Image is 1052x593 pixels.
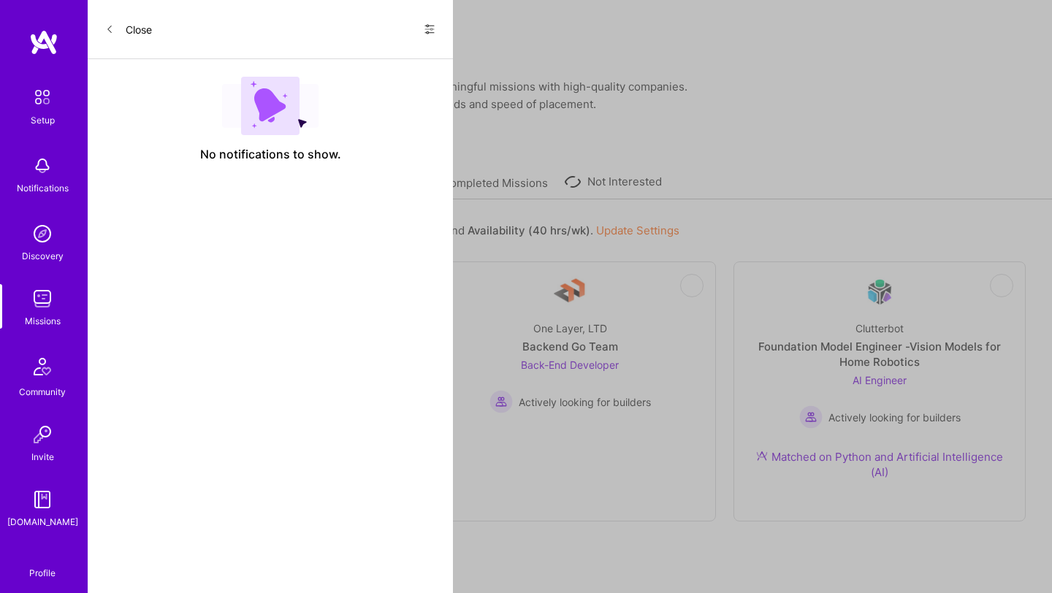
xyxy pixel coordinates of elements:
[200,147,341,162] span: No notifications to show.
[28,151,57,180] img: bell
[27,82,58,112] img: setup
[22,248,64,264] div: Discovery
[25,349,60,384] img: Community
[28,284,57,313] img: teamwork
[28,485,57,514] img: guide book
[105,18,152,41] button: Close
[19,384,66,399] div: Community
[25,313,61,329] div: Missions
[24,550,61,579] a: Profile
[31,449,54,464] div: Invite
[29,29,58,56] img: logo
[17,180,69,196] div: Notifications
[7,514,78,529] div: [DOMAIN_NAME]
[28,219,57,248] img: discovery
[28,420,57,449] img: Invite
[222,77,319,135] img: empty
[31,112,55,128] div: Setup
[29,565,56,579] div: Profile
